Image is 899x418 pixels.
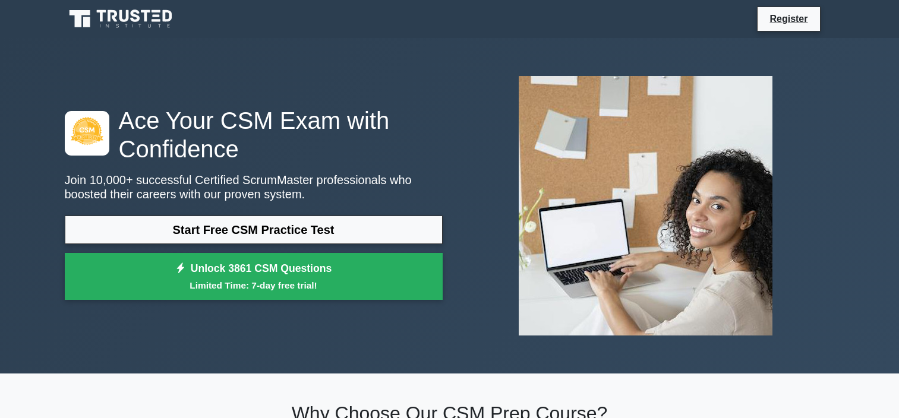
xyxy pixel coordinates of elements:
[80,278,428,292] small: Limited Time: 7-day free trial!
[65,253,443,300] a: Unlock 3861 CSM QuestionsLimited Time: 7-day free trial!
[65,173,443,201] p: Join 10,000+ successful Certified ScrumMaster professionals who boosted their careers with our pr...
[65,216,443,244] a: Start Free CSM Practice Test
[65,106,443,163] h1: Ace Your CSM Exam with Confidence
[762,11,815,26] a: Register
